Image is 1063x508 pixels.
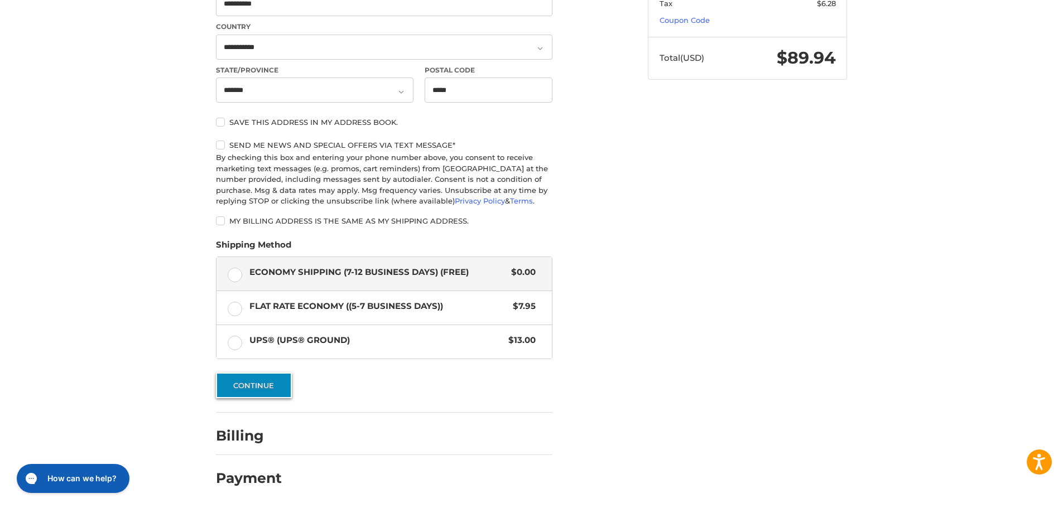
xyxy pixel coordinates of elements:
[216,152,552,207] div: By checking this box and entering your phone number above, you consent to receive marketing text ...
[777,47,836,68] span: $89.94
[216,427,281,444] h2: Billing
[249,334,503,347] span: UPS® (UPS® Ground)
[216,372,292,398] button: Continue
[660,52,704,63] span: Total (USD)
[216,239,291,257] legend: Shipping Method
[503,334,536,347] span: $13.00
[249,266,506,279] span: Economy Shipping (7-12 Business Days) (Free)
[216,65,413,75] label: State/Province
[216,470,282,487] h2: Payment
[216,118,552,127] label: Save this address in my address book.
[507,300,536,313] span: $7.95
[455,196,505,205] a: Privacy Policy
[216,141,552,149] label: Send me news and special offers via text message*
[506,266,536,279] span: $0.00
[216,22,552,32] label: Country
[510,196,533,205] a: Terms
[249,300,508,313] span: Flat Rate Economy ((5-7 Business Days))
[216,216,552,225] label: My billing address is the same as my shipping address.
[660,16,710,25] a: Coupon Code
[11,460,133,497] iframe: Gorgias live chat messenger
[425,65,553,75] label: Postal Code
